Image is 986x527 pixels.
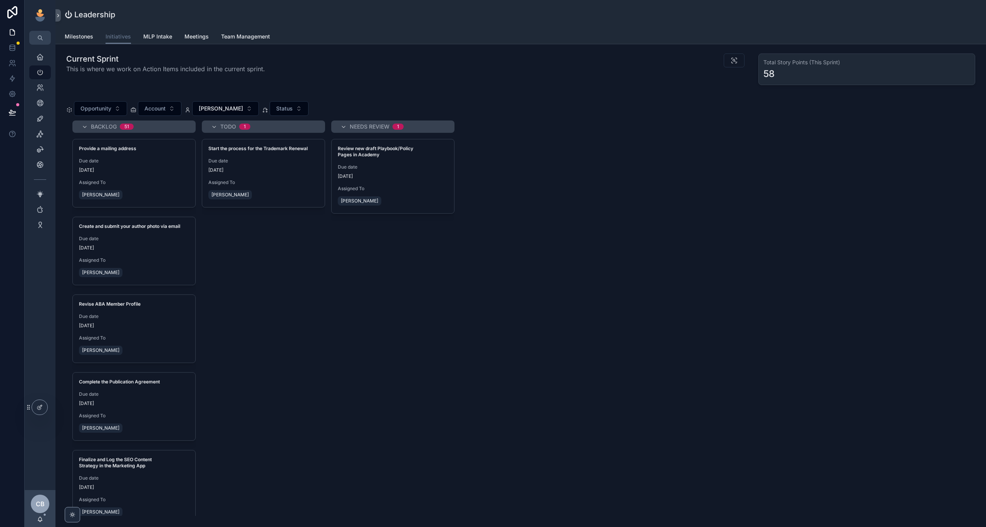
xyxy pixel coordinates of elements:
[80,105,111,112] span: Opportunity
[276,105,293,112] span: Status
[143,33,172,40] span: MLP Intake
[79,223,180,229] strong: Create and submit your author photo via email
[208,158,319,164] span: Due date
[338,146,414,157] strong: Review new draft Playbook/Policy Pages in Academy
[79,323,189,329] span: [DATE]
[79,379,160,385] strong: Complete the Publication Agreement
[91,123,117,130] span: Backlog
[79,346,122,355] a: [PERSON_NAME]
[244,124,246,130] div: 1
[338,164,448,170] span: Due date
[79,335,189,341] span: Assigned To
[144,105,166,112] span: Account
[341,198,378,204] span: [PERSON_NAME]
[763,59,970,66] h3: Total Story Points (This Sprint)
[331,139,454,214] a: Review new draft Playbook/Policy Pages in AcademyDue date[DATE]Assigned To[PERSON_NAME]
[79,400,189,407] span: [DATE]
[79,413,189,419] span: Assigned To
[143,30,172,45] a: MLP Intake
[350,123,389,130] span: Needs Review
[79,484,189,490] span: [DATE]
[82,425,119,431] span: [PERSON_NAME]
[79,497,189,503] span: Assigned To
[338,196,381,206] a: [PERSON_NAME]
[79,268,122,277] a: [PERSON_NAME]
[82,192,119,198] span: [PERSON_NAME]
[66,54,265,64] h1: Current Sprint
[79,146,136,151] strong: Provide a mailing address
[72,294,196,363] a: Revise ABA Member ProfileDue date[DATE]Assigned To[PERSON_NAME]
[106,33,131,40] span: Initiatives
[138,101,181,116] button: Select Button
[65,33,93,40] span: Milestones
[338,173,448,179] span: [DATE]
[199,105,243,112] span: [PERSON_NAME]
[221,33,270,40] span: Team Management
[79,179,189,186] span: Assigned To
[65,9,115,20] h1: ⏻ Leadership
[74,101,127,116] button: Select Button
[25,45,55,242] div: scrollable content
[221,30,270,45] a: Team Management
[192,101,259,116] button: Select Button
[79,236,189,242] span: Due date
[208,146,308,151] strong: Start the process for the Trademark Renewal
[65,30,93,45] a: Milestones
[124,124,129,130] div: 51
[79,301,141,307] strong: Revise ABA Member Profile
[763,68,775,80] div: 58
[82,509,119,515] span: [PERSON_NAME]
[208,167,319,173] span: [DATE]
[79,257,189,263] span: Assigned To
[270,101,309,116] button: Select Button
[79,391,189,397] span: Due date
[211,192,249,198] span: [PERSON_NAME]
[202,139,325,207] a: Start the process for the Trademark RenewalDue date[DATE]Assigned To[PERSON_NAME]
[79,167,189,173] span: [DATE]
[72,217,196,285] a: Create and submit your author photo via emailDue date[DATE]Assigned To[PERSON_NAME]
[79,190,122,199] a: [PERSON_NAME]
[79,475,189,481] span: Due date
[79,313,189,320] span: Due date
[82,269,119,276] span: [PERSON_NAME]
[208,190,252,199] a: [PERSON_NAME]
[79,457,153,468] strong: Finalize and Log the SEO Content Strategy in the Marketing App
[338,186,448,192] span: Assigned To
[220,123,236,130] span: Todo
[79,245,189,251] span: [DATE]
[79,423,122,433] a: [PERSON_NAME]
[397,124,399,130] div: 1
[208,179,319,186] span: Assigned To
[79,158,189,164] span: Due date
[34,9,46,22] img: App logo
[72,372,196,441] a: Complete the Publication AgreementDue date[DATE]Assigned To[PERSON_NAME]
[79,507,122,517] a: [PERSON_NAME]
[82,347,119,353] span: [PERSON_NAME]
[72,139,196,207] a: Provide a mailing addressDue date[DATE]Assigned To[PERSON_NAME]
[66,64,265,74] span: This is where we work on Action Items included in the current sprint.
[184,30,209,45] a: Meetings
[106,30,131,44] a: Initiatives
[36,499,45,509] span: CB
[184,33,209,40] span: Meetings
